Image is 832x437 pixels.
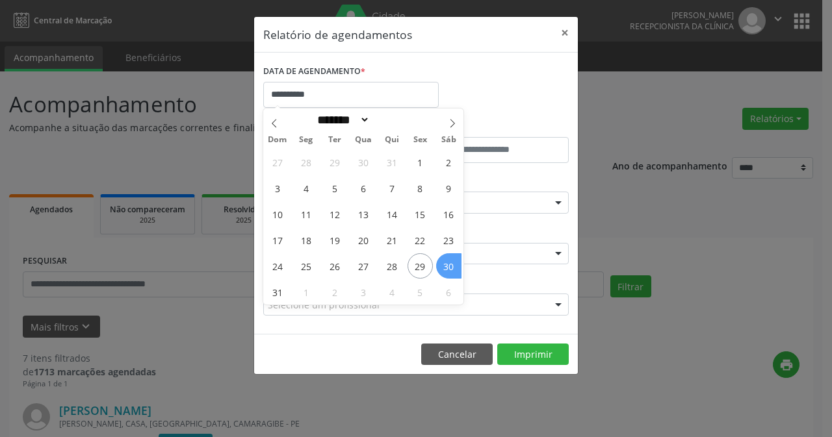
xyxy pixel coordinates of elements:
span: Agosto 18, 2025 [293,227,318,253]
span: Julho 28, 2025 [293,149,318,175]
span: Agosto 10, 2025 [265,201,290,227]
span: Ter [320,136,349,144]
span: Agosto 11, 2025 [293,201,318,227]
span: Agosto 9, 2025 [436,175,461,201]
span: Agosto 8, 2025 [408,175,433,201]
span: Agosto 31, 2025 [265,279,290,305]
span: Setembro 6, 2025 [436,279,461,305]
span: Julho 31, 2025 [379,149,404,175]
input: Year [370,113,413,127]
span: Agosto 27, 2025 [350,253,376,279]
span: Agosto 16, 2025 [436,201,461,227]
span: Agosto 26, 2025 [322,253,347,279]
span: Julho 29, 2025 [322,149,347,175]
span: Sex [406,136,435,144]
span: Setembro 1, 2025 [293,279,318,305]
span: Agosto 5, 2025 [322,175,347,201]
button: Cancelar [421,343,493,366]
span: Agosto 28, 2025 [379,253,404,279]
span: Setembro 4, 2025 [379,279,404,305]
span: Agosto 1, 2025 [408,149,433,175]
span: Agosto 22, 2025 [408,227,433,253]
span: Agosto 21, 2025 [379,227,404,253]
span: Qui [378,136,406,144]
span: Agosto 17, 2025 [265,227,290,253]
select: Month [313,113,370,127]
span: Julho 30, 2025 [350,149,376,175]
span: Agosto 13, 2025 [350,201,376,227]
span: Agosto 15, 2025 [408,201,433,227]
span: Setembro 5, 2025 [408,279,433,305]
span: Selecione um profissional [268,298,380,312]
button: Close [552,17,578,49]
span: Agosto 3, 2025 [265,175,290,201]
label: DATA DE AGENDAMENTO [263,62,365,82]
span: Julho 27, 2025 [265,149,290,175]
span: Agosto 30, 2025 [436,253,461,279]
span: Setembro 2, 2025 [322,279,347,305]
button: Imprimir [497,343,569,366]
span: Agosto 12, 2025 [322,201,347,227]
span: Agosto 14, 2025 [379,201,404,227]
span: Agosto 4, 2025 [293,175,318,201]
span: Agosto 6, 2025 [350,175,376,201]
span: Sáb [435,136,463,144]
span: Agosto 2, 2025 [436,149,461,175]
span: Agosto 20, 2025 [350,227,376,253]
span: Seg [292,136,320,144]
span: Agosto 7, 2025 [379,175,404,201]
label: ATÉ [419,117,569,137]
span: Agosto 29, 2025 [408,253,433,279]
span: Agosto 23, 2025 [436,227,461,253]
h5: Relatório de agendamentos [263,26,412,43]
span: Qua [349,136,378,144]
span: Agosto 19, 2025 [322,227,347,253]
span: Dom [263,136,292,144]
span: Setembro 3, 2025 [350,279,376,305]
span: Agosto 25, 2025 [293,253,318,279]
span: Agosto 24, 2025 [265,253,290,279]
